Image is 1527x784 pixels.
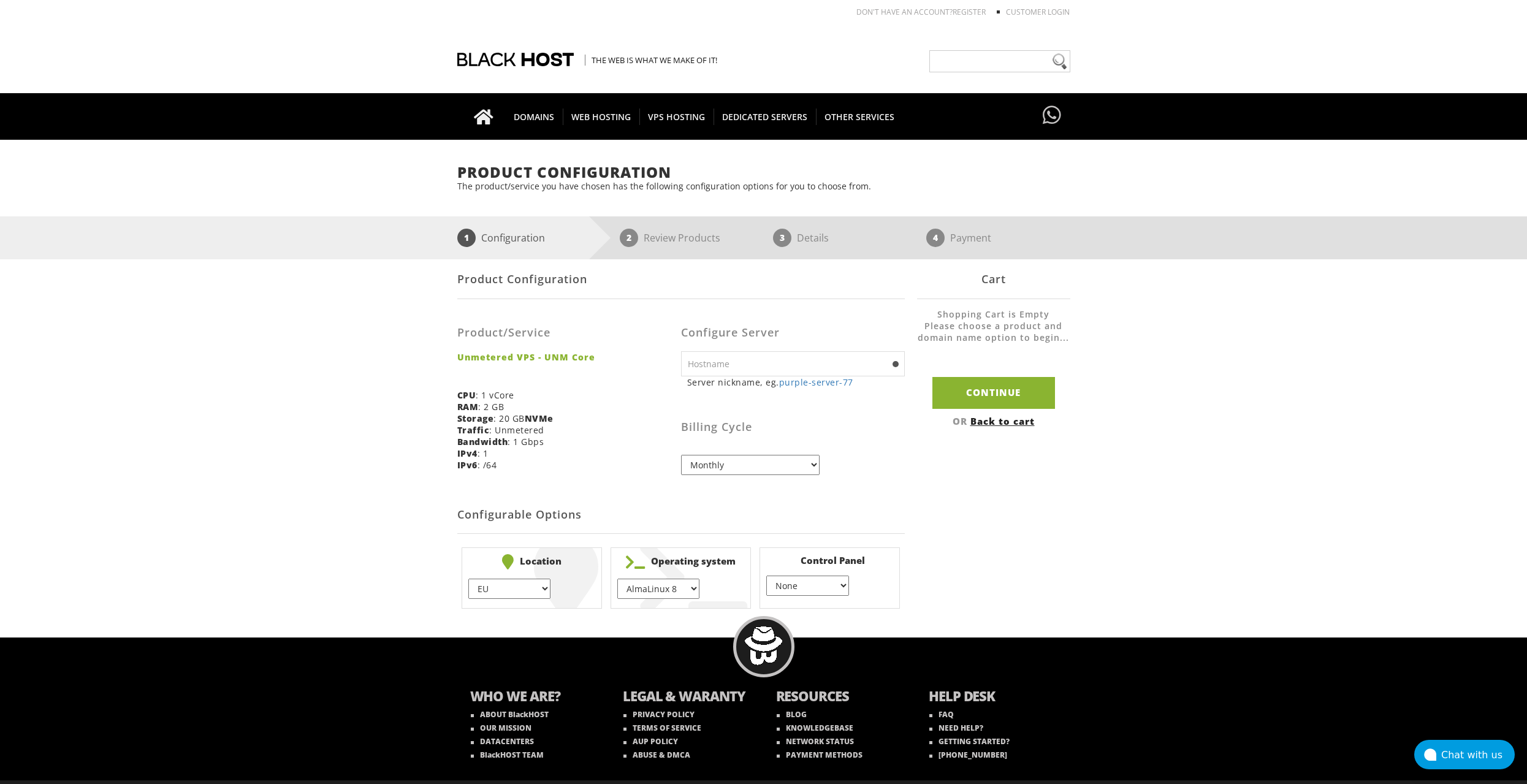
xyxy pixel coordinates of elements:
[929,687,1057,708] b: HELP DESK
[970,415,1035,427] a: Back to cart
[1040,93,1064,139] a: Have questions?
[505,93,563,140] a: DOMAINS
[714,108,817,125] span: DEDICATED SERVERS
[462,93,506,140] a: Go to homepage
[917,415,1070,427] div: OR
[777,750,863,760] a: PAYMENT METHODS
[681,327,905,339] h3: Configure Server
[681,421,905,433] h3: Billing Cycle
[1441,749,1515,761] div: Chat with us
[457,164,1070,180] h1: Product Configuration
[457,459,478,471] b: IPv6
[457,327,672,339] h3: Product/Service
[481,229,545,247] p: Configuration
[777,723,853,733] a: KNOWLEDGEBASE
[457,401,479,413] b: RAM
[816,93,903,140] a: OTHER SERVICES
[457,389,476,401] b: CPU
[1006,7,1070,17] a: Customer Login
[929,709,954,720] a: FAQ
[457,497,905,534] h2: Configurable Options
[714,93,817,140] a: DEDICATED SERVERS
[644,229,720,247] p: Review Products
[617,579,699,599] select: } } } } } } } } } } } } } } } } } } } } }
[563,108,640,125] span: WEB HOSTING
[932,377,1055,408] input: Continue
[623,750,690,760] a: ABUSE & DMCA
[838,7,986,17] li: Don't have an account?
[620,229,638,247] span: 2
[585,55,717,66] span: The Web is what we make of it!
[687,376,905,388] small: Server nickname, eg.
[623,736,678,747] a: AUP POLICY
[929,723,983,733] a: NEED HELP?
[681,351,905,376] input: Hostname
[457,436,508,447] b: Bandwidth
[505,108,563,125] span: DOMAINS
[929,750,1007,760] a: [PHONE_NUMBER]
[525,413,554,424] b: NVMe
[766,554,893,566] b: Control Panel
[457,259,905,299] div: Product Configuration
[1414,740,1515,769] button: Chat with us
[623,723,701,733] a: TERMS OF SERVICE
[777,736,854,747] a: NETWORK STATUS
[563,93,640,140] a: WEB HOSTING
[773,229,791,247] span: 3
[470,687,599,708] b: WHO WE ARE?
[623,709,695,720] a: PRIVACY POLICY
[457,447,478,459] b: IPv4
[639,93,714,140] a: VPS HOSTING
[457,351,672,363] strong: Unmetered VPS - UNM Core
[766,576,848,596] select: } } } }
[777,709,807,720] a: BLOG
[816,108,903,125] span: OTHER SERVICES
[744,626,783,665] img: BlackHOST mascont, Blacky.
[639,108,714,125] span: VPS HOSTING
[457,180,1070,192] p: The product/service you have chosen has the following configuration options for you to choose from.
[617,554,744,569] b: Operating system
[776,687,905,708] b: RESOURCES
[623,687,752,708] b: LEGAL & WARANTY
[950,229,991,247] p: Payment
[779,376,853,388] a: purple-server-77
[471,709,549,720] a: ABOUT BlackHOST
[468,579,550,599] select: } } } } } }
[797,229,829,247] p: Details
[457,308,681,480] div: : 1 vCore : 2 GB : 20 GB : Unmetered : 1 Gbps : 1 : /64
[929,50,1070,72] input: Need help?
[457,424,490,436] b: Traffic
[457,229,476,247] span: 1
[926,229,945,247] span: 4
[468,554,595,569] b: Location
[471,723,531,733] a: OUR MISSION
[457,413,494,424] b: Storage
[471,736,534,747] a: DATACENTERS
[917,259,1070,299] div: Cart
[953,7,986,17] a: REGISTER
[471,750,544,760] a: BlackHOST TEAM
[917,308,1070,356] li: Shopping Cart is Empty Please choose a product and domain name option to begin...
[929,736,1010,747] a: GETTING STARTED?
